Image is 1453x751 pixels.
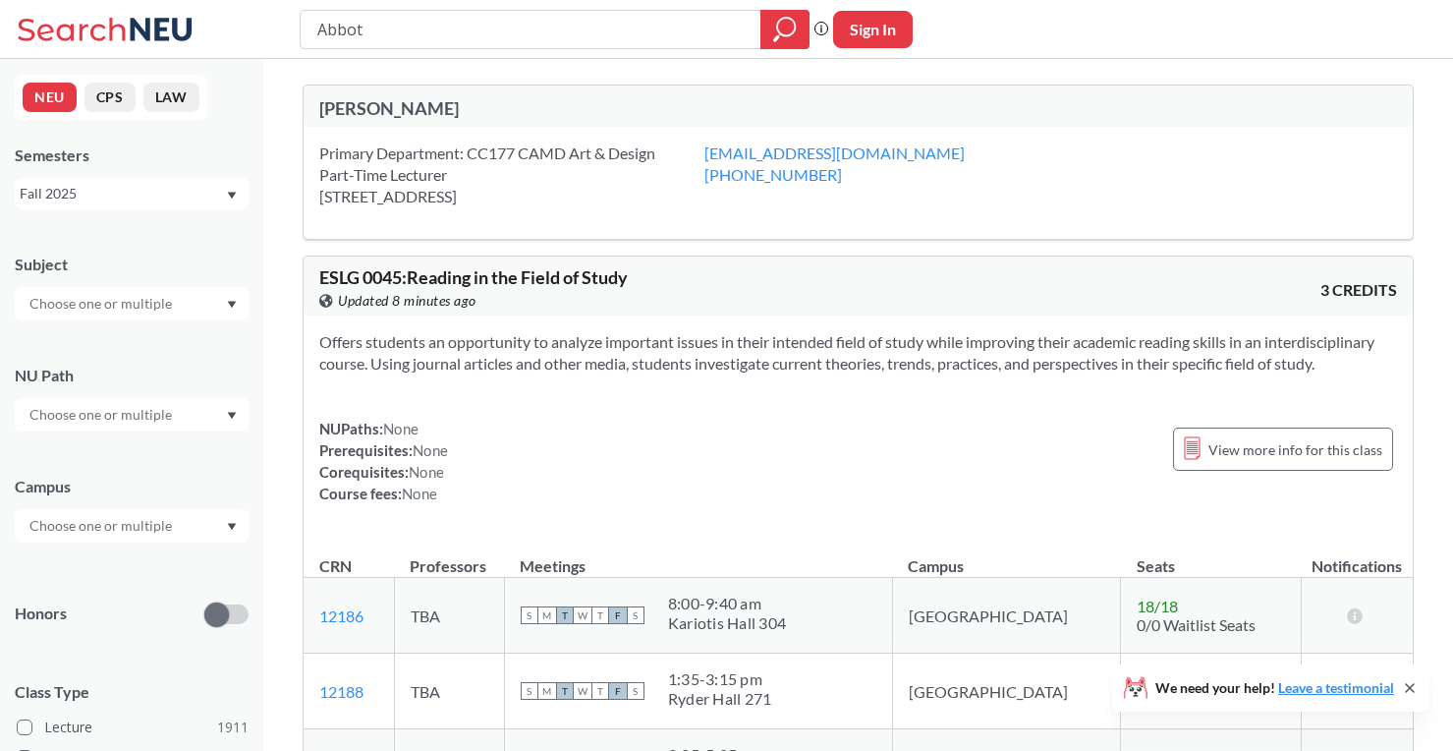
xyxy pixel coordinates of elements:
[315,13,747,46] input: Class, professor, course number, "phrase"
[402,485,437,502] span: None
[609,682,627,700] span: F
[609,607,627,624] span: F
[591,682,609,700] span: T
[538,682,556,700] span: M
[892,536,1121,578] th: Campus
[319,418,448,504] div: NUPaths: Prerequisites: Corequisites: Course fees:
[521,682,538,700] span: S
[383,420,419,437] span: None
[15,365,249,386] div: NU Path
[227,301,237,309] svg: Dropdown arrow
[319,607,363,625] a: 12186
[591,607,609,624] span: T
[15,476,249,497] div: Campus
[227,192,237,200] svg: Dropdown arrow
[1137,597,1178,615] span: 18 / 18
[15,254,249,275] div: Subject
[15,287,249,320] div: Dropdown arrow
[409,463,444,481] span: None
[338,290,476,312] span: Updated 8 minutes ago
[394,654,504,729] td: TBA
[892,578,1121,654] td: [GEOGRAPHIC_DATA]
[319,331,1397,375] section: Offers students an opportunity to analyze important issues in their intended field of study while...
[1208,437,1382,462] span: View more info for this class
[556,682,574,700] span: T
[892,654,1121,729] td: [GEOGRAPHIC_DATA]
[15,681,249,703] span: Class Type
[668,594,786,613] div: 8:00 - 9:40 am
[15,509,249,543] div: Dropdown arrow
[627,607,644,624] span: S
[394,536,504,578] th: Professors
[627,682,644,700] span: S
[704,165,842,184] a: [PHONE_NUMBER]
[833,11,913,48] button: Sign In
[20,514,185,538] input: Choose one or multiple
[521,607,538,624] span: S
[15,603,67,625] p: Honors
[556,607,574,624] span: T
[15,398,249,432] div: Dropdown arrow
[413,441,448,459] span: None
[227,523,237,531] svg: Dropdown arrow
[319,97,859,119] div: [PERSON_NAME]
[84,83,136,112] button: CPS
[574,682,591,700] span: W
[20,403,185,427] input: Choose one or multiple
[20,183,225,204] div: Fall 2025
[668,669,772,689] div: 1:35 - 3:15 pm
[227,412,237,420] svg: Dropdown arrow
[1302,536,1413,578] th: Notifications
[23,83,77,112] button: NEU
[20,292,185,316] input: Choose one or multiple
[1121,536,1302,578] th: Seats
[668,689,772,709] div: Ryder Hall 271
[319,266,628,288] span: ESLG 0045 : Reading in the Field of Study
[1278,679,1394,696] a: Leave a testimonial
[17,715,249,740] label: Lecture
[760,10,810,49] div: magnifying glass
[704,144,965,162] a: [EMAIL_ADDRESS][DOMAIN_NAME]
[394,578,504,654] td: TBA
[319,143,704,207] div: Primary Department: CC177 CAMD Art & Design Part-Time Lecturer [STREET_ADDRESS]
[1320,279,1397,301] span: 3 CREDITS
[15,144,249,166] div: Semesters
[143,83,199,112] button: LAW
[538,607,556,624] span: M
[319,682,363,701] a: 12188
[504,536,892,578] th: Meetings
[319,555,352,577] div: CRN
[574,607,591,624] span: W
[773,16,797,43] svg: magnifying glass
[217,717,249,738] span: 1911
[1155,681,1394,695] span: We need your help!
[15,178,249,209] div: Fall 2025Dropdown arrow
[1137,615,1256,634] span: 0/0 Waitlist Seats
[668,613,786,633] div: Kariotis Hall 304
